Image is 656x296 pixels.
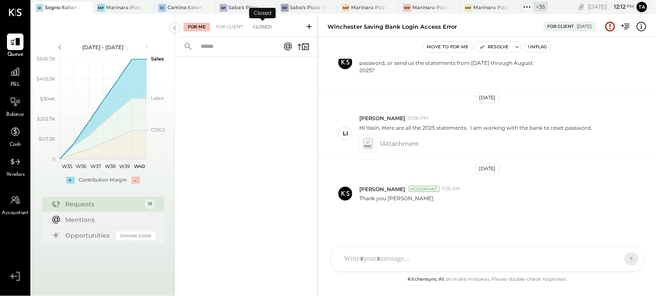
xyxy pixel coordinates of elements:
[106,4,141,11] div: Marinara Pizza- [GEOGRAPHIC_DATA]
[534,2,548,12] div: + 35
[151,127,165,133] text: COGS
[134,163,144,169] text: W40
[7,51,23,59] span: Queue
[609,3,626,11] span: 12 : 12
[40,96,55,102] text: $304K
[588,3,635,11] div: [DATE]
[380,135,419,152] span: 1 Attachment
[131,177,140,184] div: -
[151,56,164,62] text: Sales
[403,4,411,12] div: MP
[37,116,55,122] text: $202.7K
[158,4,166,12] div: CI
[525,42,551,52] button: Unflag
[577,24,592,30] div: [DATE]
[97,4,105,12] div: MP
[359,124,592,131] p: Hi Yasin, Here are all the 2025 statements. I am working with the bank to reset password.
[409,186,440,192] div: Accountant
[79,177,127,184] div: Contribution Margin
[548,24,574,30] div: For Client
[151,95,164,101] text: Labor
[45,4,80,11] div: Sogno Italian (304 Restaurant)
[328,23,457,31] div: winchester saving Bank Login access Error
[0,34,30,59] a: Queue
[281,4,289,12] div: SP
[6,171,25,179] span: Vendors
[474,4,509,11] div: Marinara Pizza- [GEOGRAPHIC_DATA].
[359,195,435,202] p: Thank you [PERSON_NAME].
[476,42,512,52] button: Resolve
[145,199,155,209] div: 18
[61,163,72,169] text: W35
[0,64,30,89] a: P&L
[229,4,264,11] div: Saba's Pizza- [GEOGRAPHIC_DATA]
[39,136,55,142] text: $101.3K
[412,4,447,11] div: Marinara Pizza- [GEOGRAPHIC_DATA]
[105,163,116,169] text: W38
[66,231,112,240] div: Opportunities
[359,185,405,193] span: [PERSON_NAME]
[220,4,228,12] div: SP
[408,115,429,122] span: 10:06 PM
[90,163,101,169] text: W37
[359,52,635,82] p: We're unable to access the Winchester Bank login. Could you please share the updated User ID and ...
[0,192,30,217] a: Accountant
[116,232,155,240] div: Coming Soon
[359,67,635,74] div: 2025?
[475,92,500,103] div: [DATE]
[76,163,87,169] text: W36
[249,23,276,31] div: Closed
[212,23,247,31] div: For Client
[2,209,29,217] span: Accountant
[0,124,30,149] a: Cash
[359,114,405,122] span: [PERSON_NAME]
[37,76,55,82] text: $405.3K
[637,2,647,12] button: Ta
[343,129,348,138] div: li
[66,215,151,224] div: Mentions
[442,185,461,192] span: 11:18 AM
[475,163,500,174] div: [DATE]
[184,23,210,31] div: For Me
[10,141,21,149] span: Cash
[10,81,20,89] span: P&L
[66,44,140,51] div: [DATE] - [DATE]
[249,8,276,18] div: Closed
[627,3,635,10] span: pm
[52,156,55,162] text: 0
[290,4,325,11] div: Saba's Pizza- [GEOGRAPHIC_DATA]
[342,4,350,12] div: MP
[36,4,44,12] div: SI
[0,94,30,119] a: Balance
[119,163,130,169] text: W39
[167,4,202,11] div: Cantina Italiana
[424,42,472,52] button: Move to for me
[351,4,386,11] div: Marinara Pizza- [GEOGRAPHIC_DATA]
[577,2,586,11] div: copy link
[66,177,75,184] div: +
[37,56,55,62] text: $506.7K
[66,200,141,209] div: Requests
[0,154,30,179] a: Vendors
[6,111,24,119] span: Balance
[465,4,472,12] div: MP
